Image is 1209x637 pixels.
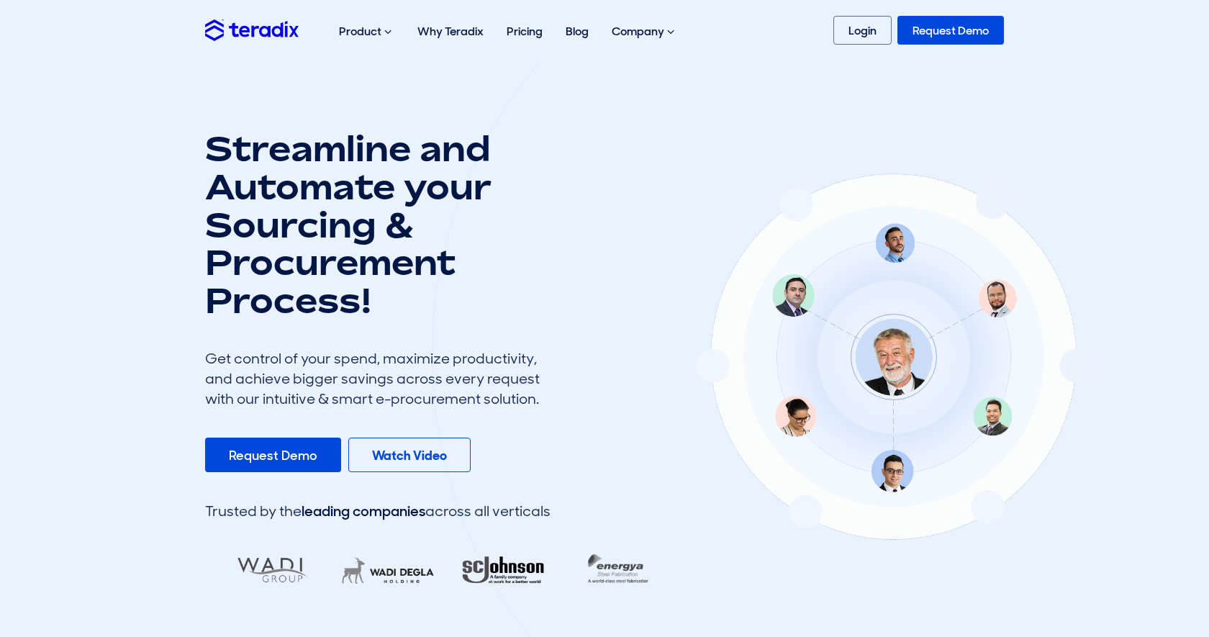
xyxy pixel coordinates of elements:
img: LifeMakers [312,547,429,594]
div: Company [600,9,689,55]
a: Login [833,16,892,45]
img: Teradix logo [205,19,299,40]
h1: Streamline and Automate your Sourcing & Procurement Process! [205,130,551,320]
span: leading companies [302,502,425,520]
img: RA [427,547,544,594]
div: Product [327,9,406,55]
a: Blog [554,9,600,54]
a: Request Demo [205,438,341,472]
div: Get control of your spend, maximize productivity, and achieve bigger savings across every request... [205,348,551,409]
div: Trusted by the across all verticals [205,501,551,521]
b: Watch Video [372,447,447,464]
a: Why Teradix [406,9,495,54]
a: Watch Video [348,438,471,472]
iframe: Chatbot [1114,542,1189,617]
a: Request Demo [897,16,1004,45]
a: Pricing [495,9,554,54]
